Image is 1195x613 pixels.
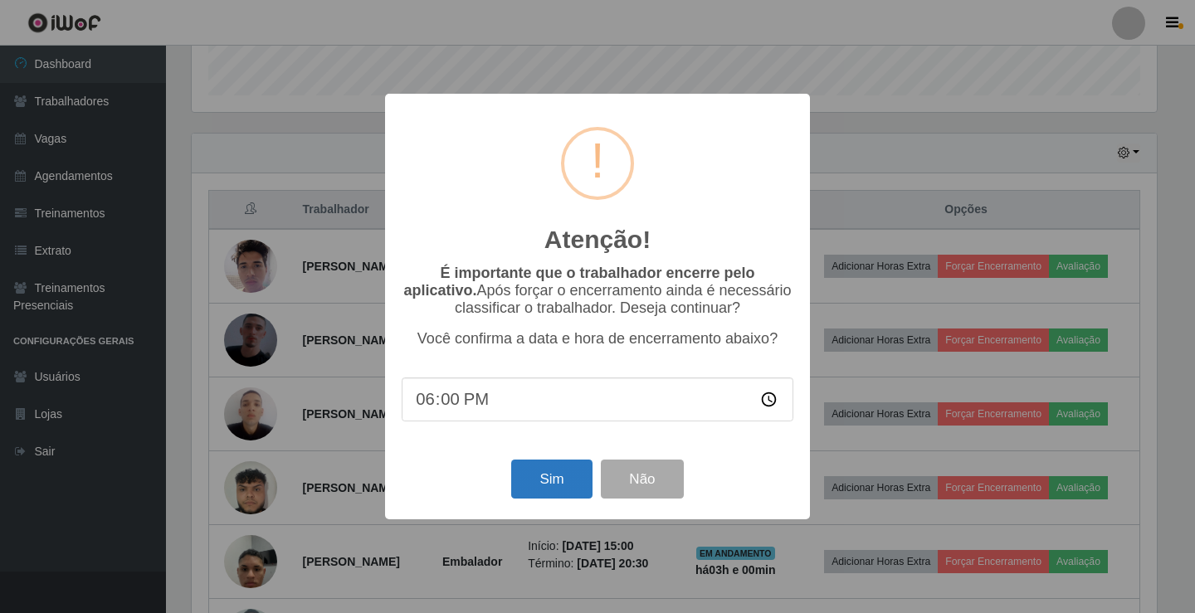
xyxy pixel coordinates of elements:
h2: Atenção! [544,225,651,255]
b: É importante que o trabalhador encerre pelo aplicativo. [403,265,754,299]
p: Você confirma a data e hora de encerramento abaixo? [402,330,793,348]
button: Sim [511,460,592,499]
button: Não [601,460,683,499]
p: Após forçar o encerramento ainda é necessário classificar o trabalhador. Deseja continuar? [402,265,793,317]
